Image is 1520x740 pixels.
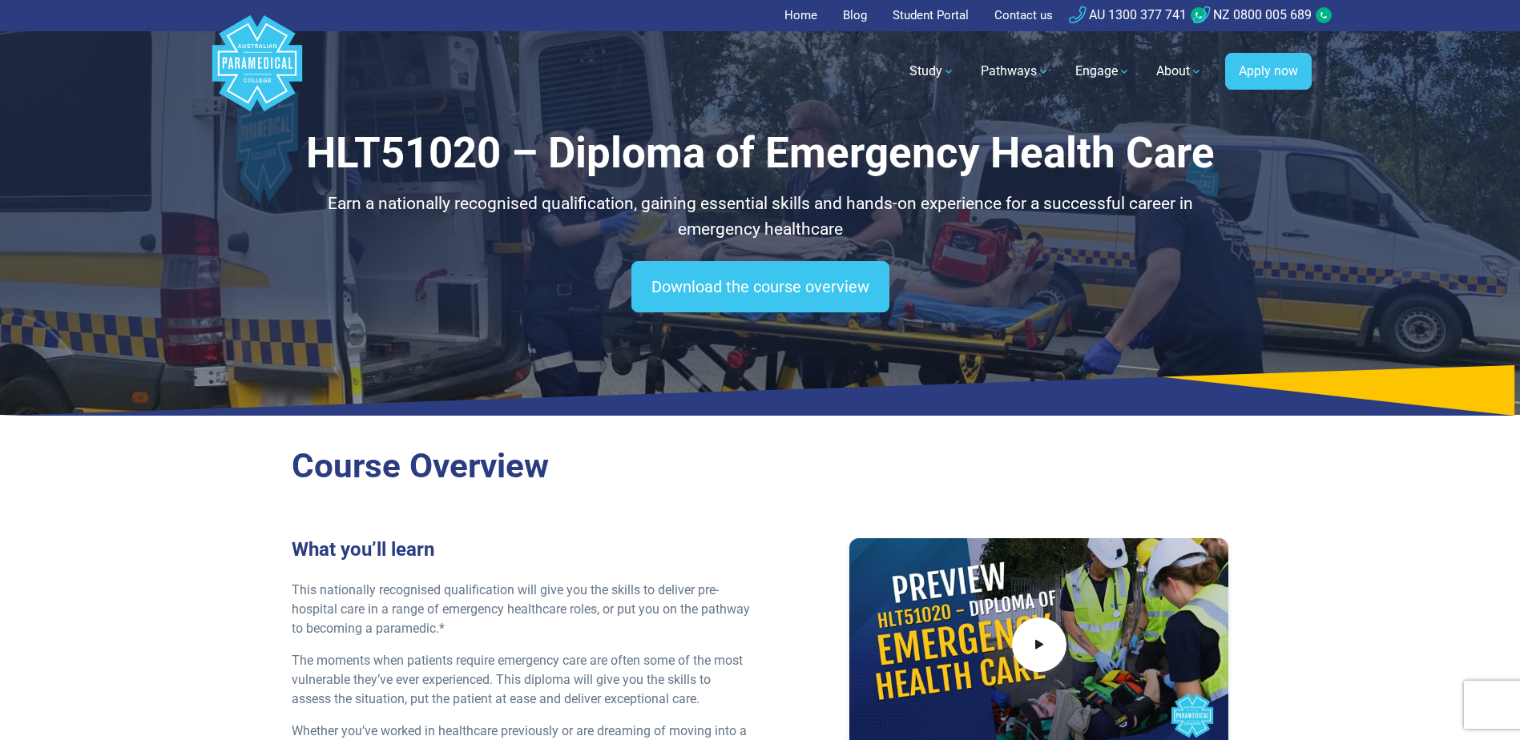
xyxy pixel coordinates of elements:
a: NZ 0800 005 689 [1193,7,1312,22]
a: Download the course overview [631,261,889,312]
a: About [1147,49,1212,94]
p: The moments when patients require emergency care are often some of the most vulnerable they’ve ev... [292,651,751,709]
h2: Course Overview [292,446,1229,487]
a: Apply now [1225,53,1312,90]
a: Study [900,49,965,94]
h3: What you’ll learn [292,538,751,561]
p: This nationally recognised qualification will give you the skills to deliver pre-hospital care in... [292,581,751,638]
p: Earn a nationally recognised qualification, gaining essential skills and hands-on experience for ... [292,191,1229,242]
a: AU 1300 377 741 [1069,7,1187,22]
a: Australian Paramedical College [209,31,305,112]
a: Engage [1066,49,1140,94]
a: Pathways [971,49,1059,94]
h1: HLT51020 – Diploma of Emergency Health Care [292,128,1229,179]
